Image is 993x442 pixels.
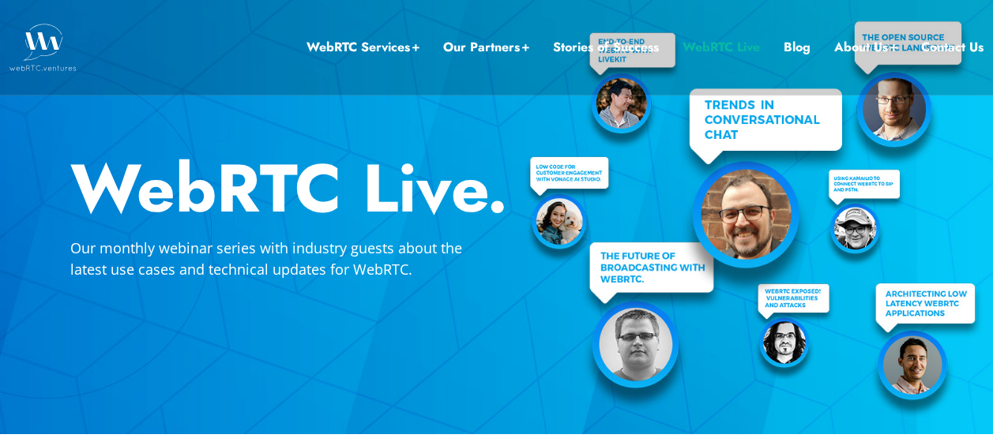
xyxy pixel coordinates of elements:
[307,37,419,58] a: WebRTC Services
[9,24,77,71] img: WebRTC.ventures
[683,37,760,58] a: WebRTC Live
[834,37,897,58] a: About Us
[784,37,811,58] a: Blog
[70,238,497,280] p: Our monthly webinar series with industry guests about the latest use cases and technical updates ...
[921,37,984,58] a: Contact Us
[443,37,529,58] a: Our Partners
[70,155,923,222] h2: WebRTC Live.
[553,37,659,58] a: Stories of Success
